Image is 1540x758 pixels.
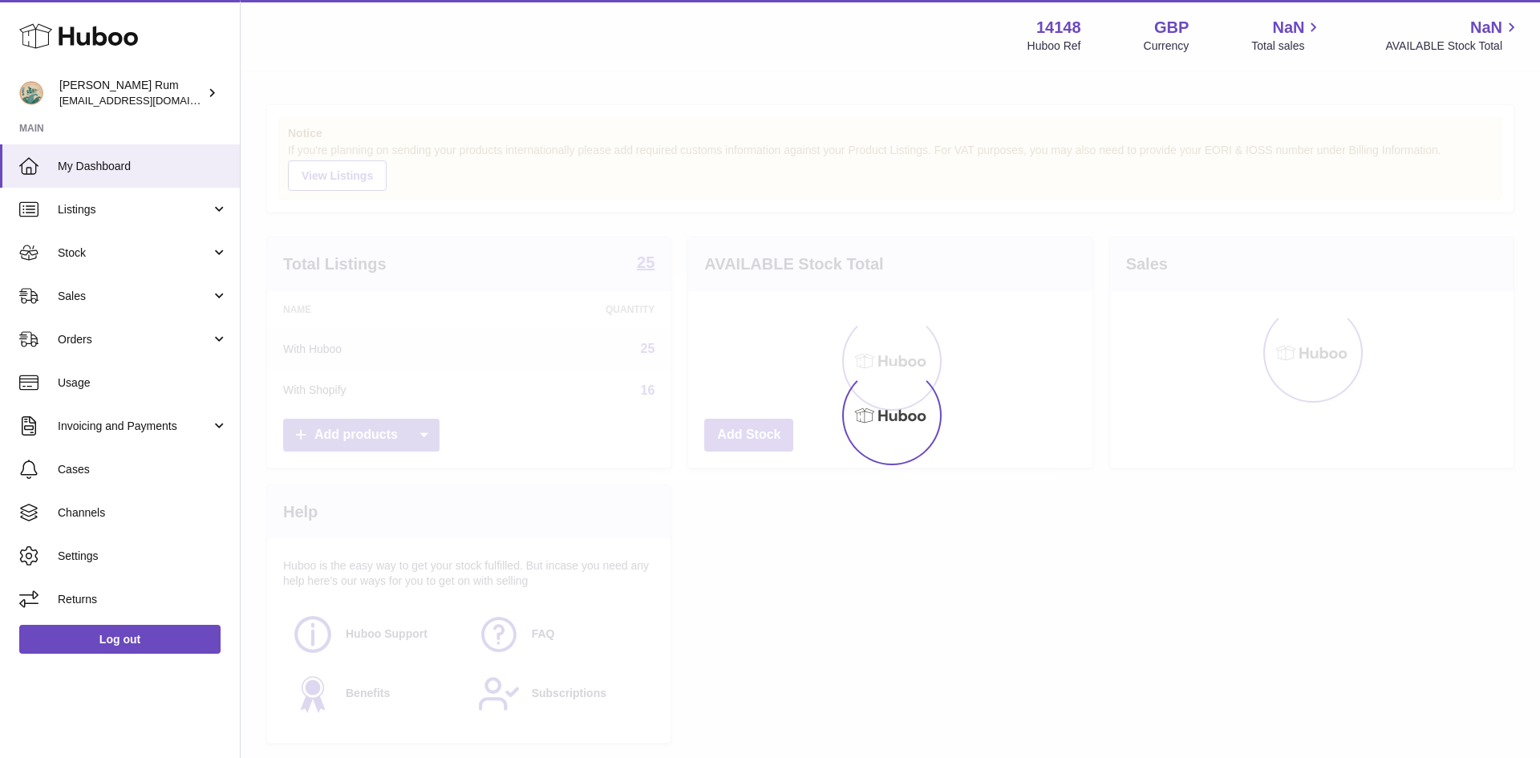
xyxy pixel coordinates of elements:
span: Returns [58,592,228,607]
span: Listings [58,202,211,217]
a: NaN AVAILABLE Stock Total [1385,17,1521,54]
span: Usage [58,375,228,391]
span: Orders [58,332,211,347]
span: Channels [58,505,228,521]
span: Invoicing and Payments [58,419,211,434]
span: Cases [58,462,228,477]
span: NaN [1272,17,1304,39]
div: Currency [1144,39,1189,54]
div: Huboo Ref [1027,39,1081,54]
strong: GBP [1154,17,1189,39]
a: NaN Total sales [1251,17,1323,54]
a: Log out [19,625,221,654]
span: Sales [58,289,211,304]
img: mail@bartirum.wales [19,81,43,105]
span: AVAILABLE Stock Total [1385,39,1521,54]
span: Total sales [1251,39,1323,54]
span: Stock [58,245,211,261]
span: NaN [1470,17,1502,39]
span: My Dashboard [58,159,228,174]
span: Settings [58,549,228,564]
span: [EMAIL_ADDRESS][DOMAIN_NAME] [59,94,236,107]
div: [PERSON_NAME] Rum [59,78,204,108]
strong: 14148 [1036,17,1081,39]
